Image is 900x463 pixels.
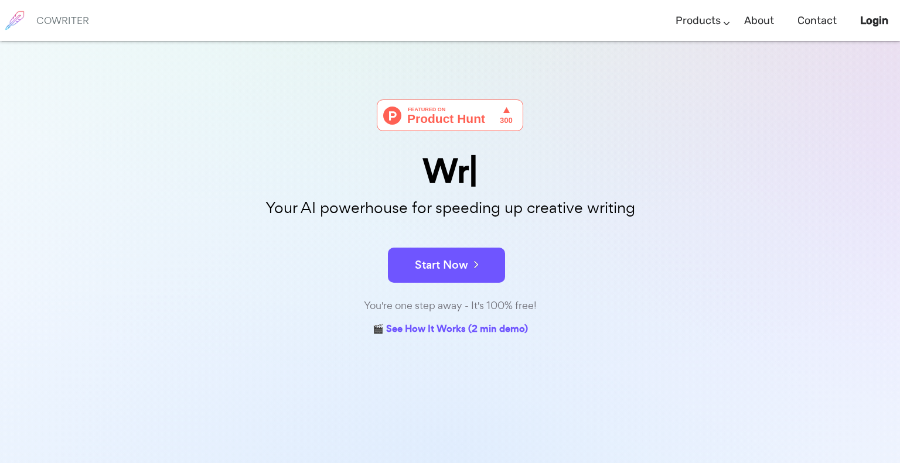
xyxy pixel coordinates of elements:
[744,4,774,38] a: About
[860,14,888,27] b: Login
[157,297,743,314] div: You're one step away - It's 100% free!
[157,196,743,221] p: Your AI powerhouse for speeding up creative writing
[157,155,743,188] div: Wr
[860,4,888,38] a: Login
[377,100,523,131] img: Cowriter - Your AI buddy for speeding up creative writing | Product Hunt
[388,248,505,283] button: Start Now
[36,15,89,26] h6: COWRITER
[797,4,837,38] a: Contact
[676,4,721,38] a: Products
[373,321,528,339] a: 🎬 See How It Works (2 min demo)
